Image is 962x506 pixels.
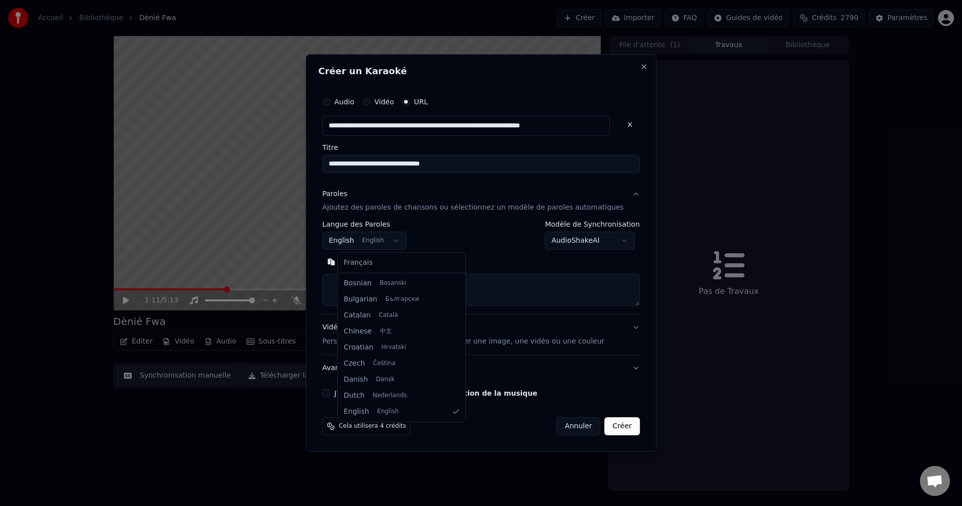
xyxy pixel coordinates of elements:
[344,310,371,320] span: Catalan
[344,258,373,268] span: Français
[344,407,369,417] span: English
[344,326,372,336] span: Chinese
[344,343,373,353] span: Croatian
[377,408,399,416] span: English
[344,391,365,401] span: Dutch
[380,279,406,287] span: Bosanski
[376,376,394,384] span: Dansk
[344,359,365,369] span: Czech
[344,278,372,288] span: Bosnian
[373,360,395,368] span: Čeština
[373,392,407,400] span: Nederlands
[344,375,368,385] span: Danish
[380,327,392,335] span: 中文
[381,344,406,352] span: Hrvatski
[379,311,398,319] span: Català
[385,295,419,303] span: Български
[344,294,377,304] span: Bulgarian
